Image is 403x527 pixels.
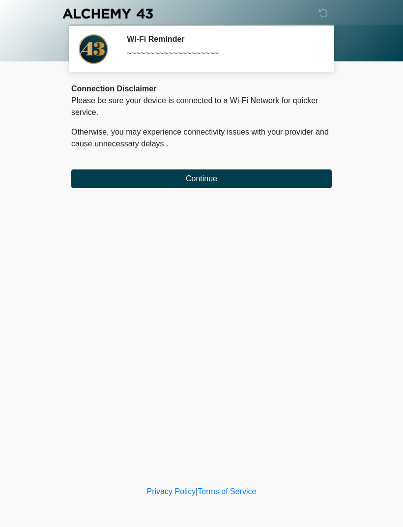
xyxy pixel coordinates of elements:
button: Continue [71,169,332,188]
img: Alchemy 43 Logo [61,7,154,20]
a: Privacy Policy [147,487,196,496]
div: Connection Disclaimer [71,83,332,95]
a: Terms of Service [198,487,256,496]
div: ~~~~~~~~~~~~~~~~~~~~ [127,48,317,59]
p: Otherwise, you may experience connectivity issues with your provider and cause unnecessary delays . [71,126,332,150]
p: Please be sure your device is connected to a Wi-Fi Network for quicker service. [71,95,332,118]
img: Agent Avatar [79,34,108,64]
a: | [196,487,198,496]
h2: Wi-Fi Reminder [127,34,317,44]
